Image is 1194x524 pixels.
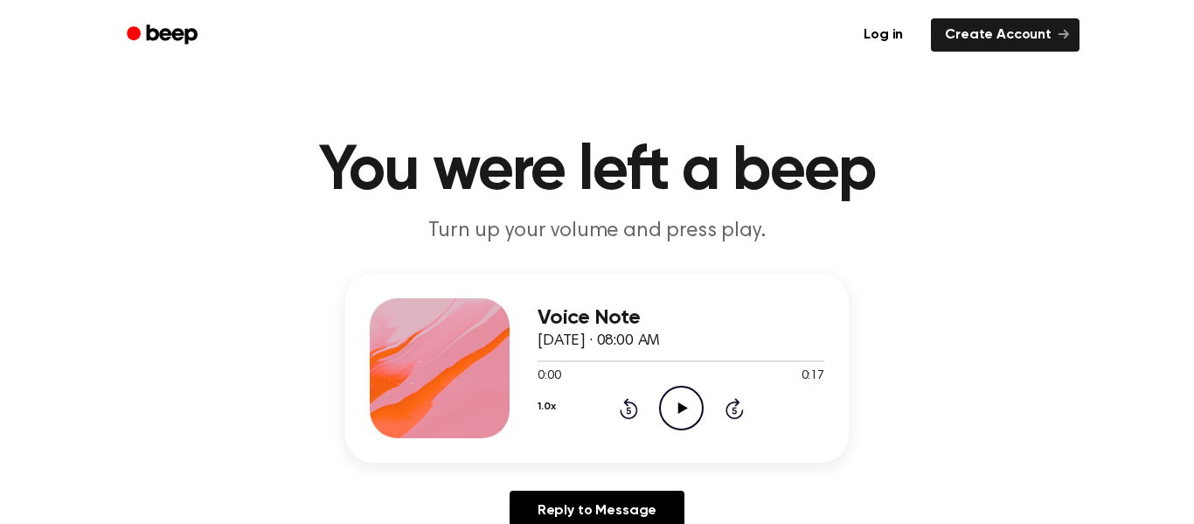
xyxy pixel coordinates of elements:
p: Turn up your volume and press play. [261,217,933,246]
h1: You were left a beep [149,140,1045,203]
button: 1.0x [538,392,555,422]
span: [DATE] · 08:00 AM [538,333,660,349]
a: Create Account [931,18,1079,52]
a: Beep [115,18,213,52]
h3: Voice Note [538,306,824,330]
a: Log in [846,15,920,55]
span: 0:00 [538,367,560,386]
span: 0:17 [802,367,824,386]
